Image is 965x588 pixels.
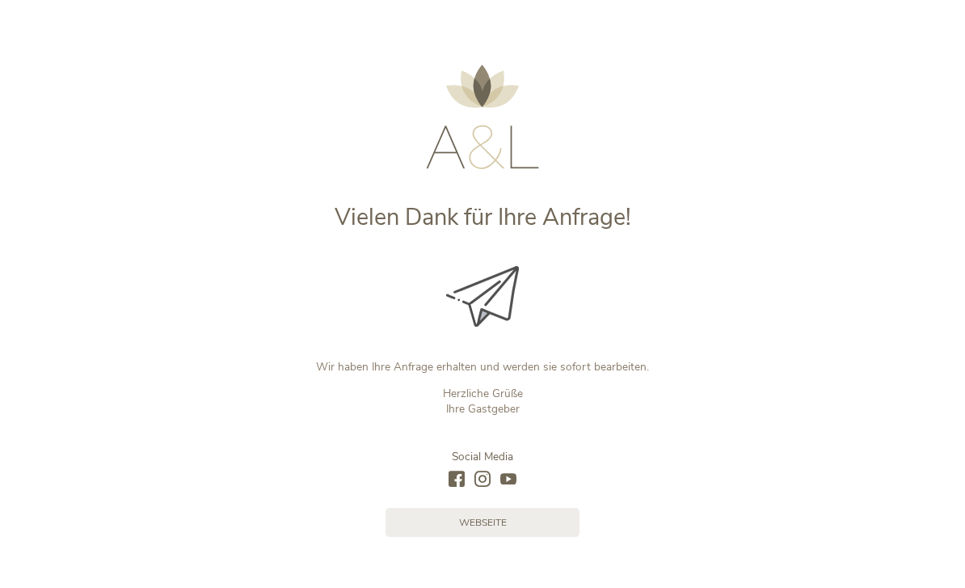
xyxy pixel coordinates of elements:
a: Webseite [386,508,579,537]
p: Wir haben Ihre Anfrage erhalten und werden sie sofort bearbeiten. [213,359,752,374]
a: youtube [500,471,516,489]
img: AMONTI & LUNARIS Wellnessresort [426,65,539,169]
span: Webseite [459,516,507,530]
span: Social Media [452,449,513,464]
a: instagram [474,471,491,489]
span: Vielen Dank für Ihre Anfrage! [335,201,631,233]
p: Herzliche Grüße Ihre Gastgeber [213,386,752,417]
img: Vielen Dank für Ihre Anfrage! [446,266,519,327]
a: facebook [449,471,465,489]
